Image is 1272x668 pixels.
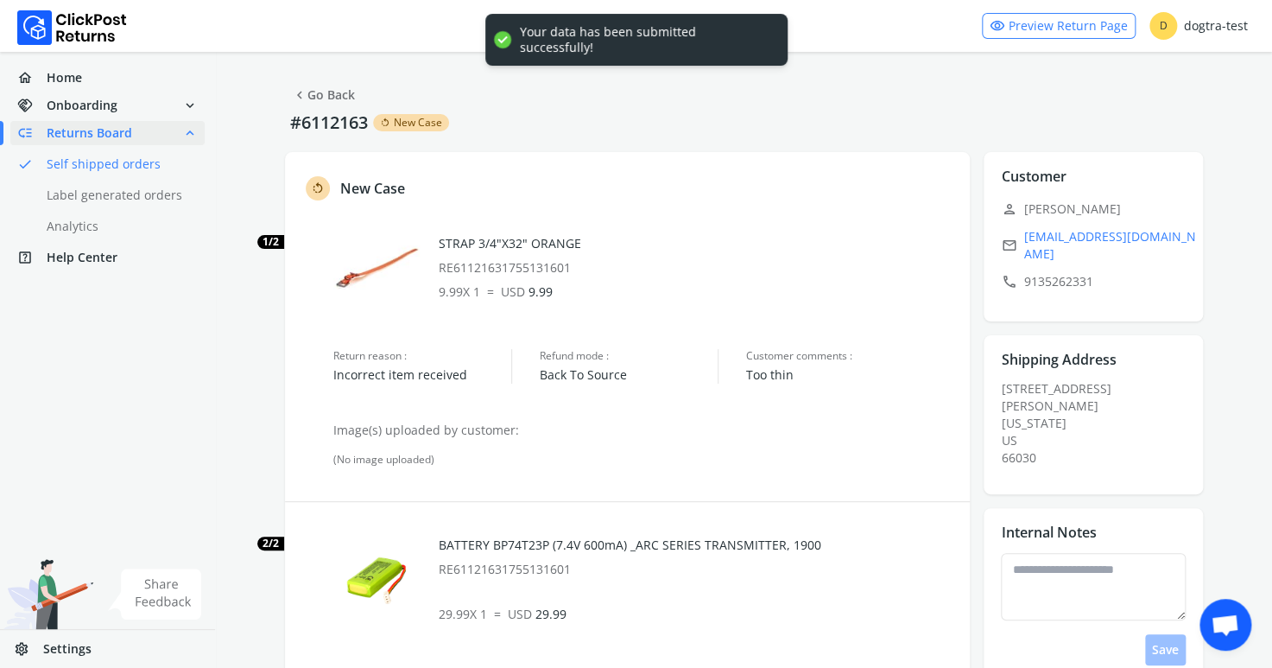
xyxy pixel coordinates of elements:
[10,214,225,239] a: Analytics
[1149,12,1248,40] div: dogtra-test
[1001,380,1196,467] div: [STREET_ADDRESS]
[1001,522,1096,543] p: Internal Notes
[17,121,47,145] span: low_priority
[540,349,718,363] span: Refund mode :
[333,235,420,300] img: row_image
[439,606,953,623] p: 29.99 X 1
[17,245,47,270] span: help_center
[990,14,1005,38] span: visibility
[1001,349,1116,370] p: Shipping Address
[439,235,953,277] div: STRAP 3/4"X32" ORANGE
[333,422,952,439] p: Image(s) uploaded by customer:
[1145,634,1186,665] button: Save
[47,97,117,114] span: Onboarding
[508,606,566,622] span: 29.99
[333,349,511,363] span: Return reason :
[182,121,198,145] span: expand_less
[182,93,198,118] span: expand_more
[1001,166,1066,187] p: Customer
[1199,599,1251,651] a: Open chat
[439,283,953,301] p: 9.99 X 1
[47,69,82,86] span: Home
[333,366,511,384] span: Incorrect item received
[333,537,420,623] img: row_image
[540,366,718,384] span: Back To Source
[1001,197,1016,221] span: person
[257,235,284,249] span: 1/2
[333,453,952,467] div: (No image uploaded)
[520,24,770,55] div: Your data has been submitted successfully!
[508,606,532,622] span: USD
[10,152,225,176] a: doneSelf shipped orders
[1001,398,1196,415] div: [PERSON_NAME]
[439,259,953,277] p: RE61121631755131601
[1001,270,1016,294] span: call
[501,283,525,300] span: USD
[10,66,205,90] a: homeHome
[292,83,355,107] a: Go Back
[439,537,953,578] div: BATTERY BP74T23P (7.4V 600mA) _ARC SERIES TRANSMITTER, 1900
[47,124,132,142] span: Returns Board
[494,606,501,622] span: =
[380,116,390,130] span: rotate_left
[340,178,405,199] p: New Case
[285,80,362,111] button: chevron_leftGo Back
[1001,228,1196,263] a: email[EMAIL_ADDRESS][DOMAIN_NAME]
[10,183,225,207] a: Label generated orders
[285,111,373,135] p: #6112163
[1001,415,1196,432] div: [US_STATE]
[1001,449,1196,467] div: 66030
[439,561,953,578] p: RE61121631755131601
[17,66,47,90] span: home
[1001,432,1196,449] div: US
[10,245,205,270] a: help_centerHelp Center
[14,637,43,661] span: settings
[501,283,553,300] span: 9.99
[17,152,33,176] span: done
[1149,12,1177,40] span: D
[292,83,307,107] span: chevron_left
[17,93,47,118] span: handshake
[982,13,1136,39] a: visibilityPreview Return Page
[108,569,202,620] img: share feedback
[47,249,117,266] span: Help Center
[1001,233,1016,258] span: email
[311,178,325,199] span: rotate_left
[43,640,92,658] span: Settings
[257,537,284,550] span: 2/2
[487,283,494,300] span: =
[17,10,127,45] img: Logo
[746,366,952,384] span: Too thin
[1001,197,1196,221] p: [PERSON_NAME]
[394,116,442,130] span: New Case
[746,349,952,363] span: Customer comments :
[1001,270,1196,294] p: 9135262331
